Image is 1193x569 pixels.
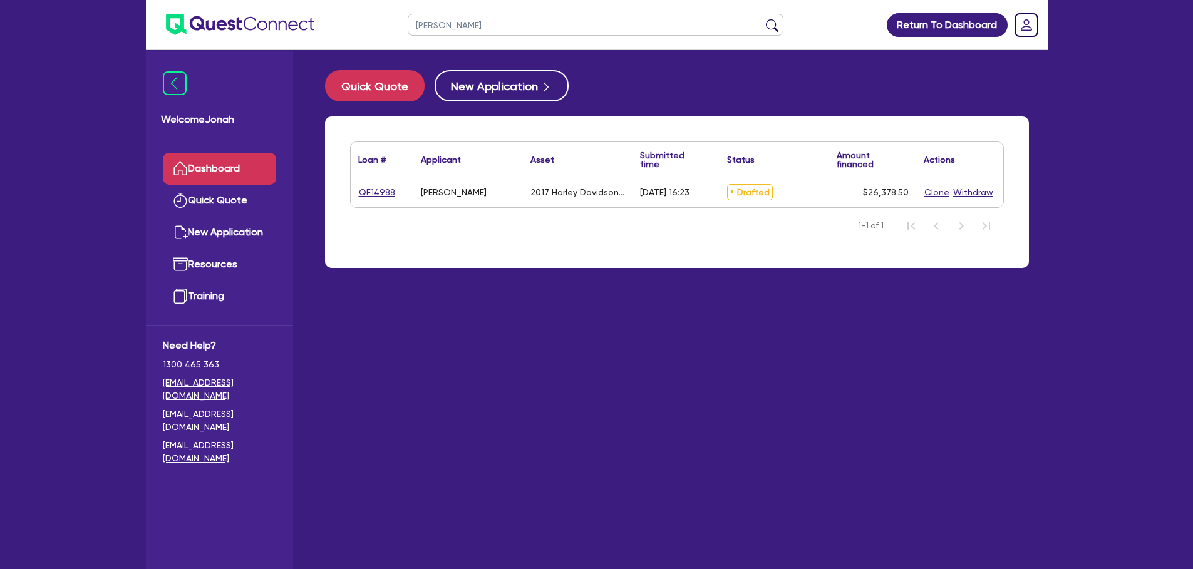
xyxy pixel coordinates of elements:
[863,187,909,197] span: $26,378.50
[325,70,435,101] a: Quick Quote
[163,280,276,312] a: Training
[358,185,396,200] a: QF14988
[435,70,569,101] button: New Application
[899,213,924,238] button: First Page
[358,155,386,164] div: Loan #
[325,70,425,101] button: Quick Quote
[858,220,884,232] span: 1-1 of 1
[173,257,188,272] img: resources
[163,185,276,217] a: Quick Quote
[530,187,625,197] div: 2017 Harley Davidson Breakout FXSB
[974,213,999,238] button: Last Page
[163,249,276,280] a: Resources
[640,151,701,168] div: Submitted time
[163,408,276,434] a: [EMAIL_ADDRESS][DOMAIN_NAME]
[163,376,276,402] a: [EMAIL_ADDRESS][DOMAIN_NAME]
[421,187,487,197] div: [PERSON_NAME]
[887,13,1008,37] a: Return To Dashboard
[924,185,950,200] button: Clone
[163,358,276,371] span: 1300 465 363
[163,71,187,95] img: icon-menu-close
[163,338,276,353] span: Need Help?
[173,289,188,304] img: training
[163,217,276,249] a: New Application
[173,193,188,208] img: quick-quote
[924,155,955,164] div: Actions
[949,213,974,238] button: Next Page
[727,155,755,164] div: Status
[421,155,461,164] div: Applicant
[163,439,276,465] a: [EMAIL_ADDRESS][DOMAIN_NAME]
[530,155,554,164] div: Asset
[408,14,783,36] input: Search by name, application ID or mobile number...
[1010,9,1043,41] a: Dropdown toggle
[161,112,278,127] span: Welcome Jonah
[727,184,773,200] span: Drafted
[953,185,994,200] button: Withdraw
[173,225,188,240] img: new-application
[837,151,909,168] div: Amount financed
[924,213,949,238] button: Previous Page
[640,187,689,197] div: [DATE] 16:23
[163,153,276,185] a: Dashboard
[166,14,314,35] img: quest-connect-logo-blue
